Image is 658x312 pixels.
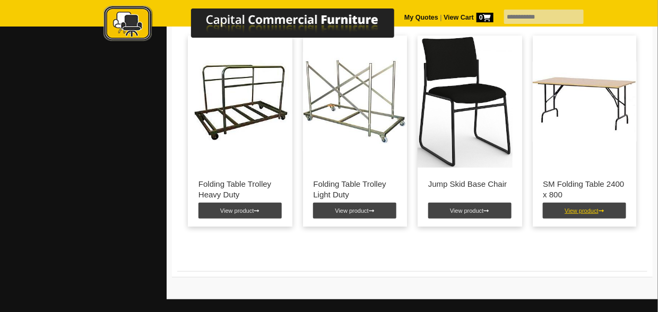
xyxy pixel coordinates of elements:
strong: View Cart [444,14,493,21]
span: 0 [477,13,493,22]
img: SM Folding Table 2400 x 800 [533,36,637,168]
a: View product [543,203,626,219]
p: Jump Skid Base Chair [428,179,512,189]
a: View Cart0 [442,14,493,21]
img: Capital Commercial Furniture Logo [74,5,446,44]
img: Folding Table Trolley Heavy Duty [188,36,292,168]
p: SM Folding Table 2400 x 800 [543,179,627,200]
p: Folding Table Trolley Heavy Duty [198,179,282,200]
img: Folding Table Trolley Light Duty [303,36,408,168]
a: View product [313,203,396,219]
a: View product [428,203,512,219]
a: Capital Commercial Furniture Logo [74,5,446,47]
a: View product [198,203,282,219]
p: Folding Table Trolley Light Duty [314,179,397,200]
img: Jump Skid Base Chair [418,36,513,168]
